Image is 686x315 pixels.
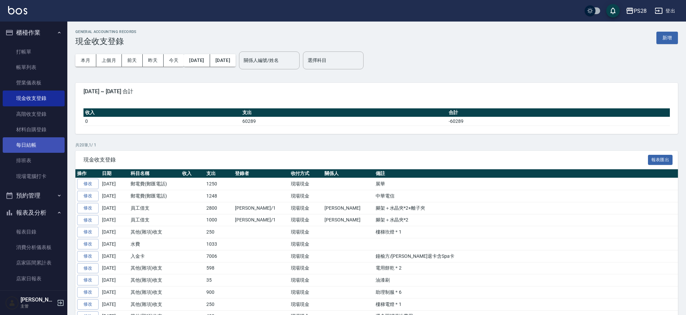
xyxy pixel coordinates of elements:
td: 1033 [205,238,233,250]
td: 250 [205,226,233,238]
td: 現場現金 [289,214,323,226]
td: -60289 [447,117,670,126]
a: 店家排行榜 [3,286,65,302]
span: [DATE] ~ [DATE] 合計 [83,88,670,95]
button: 上個月 [96,54,122,67]
a: 修改 [77,215,99,225]
td: 現場現金 [289,262,323,274]
h2: GENERAL ACCOUNTING RECORDS [75,30,137,34]
td: 其他(雜項)收支 [129,298,180,310]
button: 本月 [75,54,96,67]
button: 預約管理 [3,187,65,204]
button: 新增 [656,32,678,44]
td: 2800 [205,202,233,214]
h3: 現金收支登錄 [75,37,137,46]
td: 現場現金 [289,274,323,286]
td: [PERSON_NAME]/1 [233,202,289,214]
td: 35 [205,274,233,286]
th: 收付方式 [289,169,323,178]
a: 每日結帳 [3,137,65,153]
a: 修改 [77,263,99,274]
td: 郵電費(郵匯電話) [129,190,180,202]
button: 報表匯出 [648,155,673,165]
td: 入金卡 [129,250,180,262]
a: 修改 [77,227,99,237]
a: 打帳單 [3,44,65,60]
td: 助理制服＊6 [374,286,678,299]
td: 樓梯電燈＊1 [374,298,678,310]
th: 收入 [83,108,241,117]
td: [DATE] [100,298,129,310]
a: 高階收支登錄 [3,106,65,122]
img: Person [5,296,19,310]
td: 其他(雜項)收支 [129,286,180,299]
td: 現場現金 [289,202,323,214]
span: 現金收支登錄 [83,156,648,163]
a: 報表目錄 [3,224,65,240]
th: 操作 [75,169,100,178]
td: [DATE] [100,250,129,262]
button: save [606,4,620,17]
td: [DATE] [100,286,129,299]
a: 營業儀表板 [3,75,65,91]
td: 1250 [205,178,233,190]
td: 現場現金 [289,190,323,202]
h5: [PERSON_NAME] [21,296,55,303]
td: [DATE] [100,190,129,202]
td: 展華 [374,178,678,190]
a: 修改 [77,299,99,310]
button: PS28 [623,4,649,18]
button: 昨天 [143,54,164,67]
td: [PERSON_NAME] [323,214,374,226]
th: 關係人 [323,169,374,178]
td: 0 [83,117,241,126]
a: 修改 [77,275,99,285]
td: 腳架＋水晶夾*2+離子夾 [374,202,678,214]
th: 科目名稱 [129,169,180,178]
th: 合計 [447,108,670,117]
a: 店家區間累計表 [3,255,65,271]
a: 報表匯出 [648,156,673,163]
button: 報表及分析 [3,204,65,221]
button: 今天 [164,54,184,67]
td: [DATE] [100,226,129,238]
a: 現金收支登錄 [3,91,65,106]
p: 主管 [21,303,55,309]
a: 排班表 [3,153,65,168]
td: 598 [205,262,233,274]
a: 修改 [77,179,99,189]
td: 現場現金 [289,250,323,262]
button: [DATE] [210,54,236,67]
td: 腳架＋水晶夾*2 [374,214,678,226]
th: 支出 [241,108,447,117]
td: 水費 [129,238,180,250]
td: 現場現金 [289,238,323,250]
td: 中華電信 [374,190,678,202]
th: 日期 [100,169,129,178]
td: 現場現金 [289,298,323,310]
td: 7006 [205,250,233,262]
td: 1000 [205,214,233,226]
td: 郵電費(郵匯電話) [129,178,180,190]
td: [DATE] [100,178,129,190]
th: 登錄者 [233,169,289,178]
button: 前天 [122,54,143,67]
td: 250 [205,298,233,310]
td: 1248 [205,190,233,202]
a: 材料自購登錄 [3,122,65,137]
td: 其他(雜項)收支 [129,274,180,286]
td: 其他(雜項)收支 [129,262,180,274]
a: 消費分析儀表板 [3,240,65,255]
td: 員工借支 [129,202,180,214]
td: [DATE] [100,274,129,286]
td: 900 [205,286,233,299]
td: [DATE] [100,202,129,214]
td: 油漆刷 [374,274,678,286]
div: PS28 [634,7,647,15]
button: 登出 [652,5,678,17]
a: 店家日報表 [3,271,65,286]
a: 現場電腦打卡 [3,169,65,184]
td: [DATE] [100,238,129,250]
a: 修改 [77,191,99,201]
img: Logo [8,6,27,14]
